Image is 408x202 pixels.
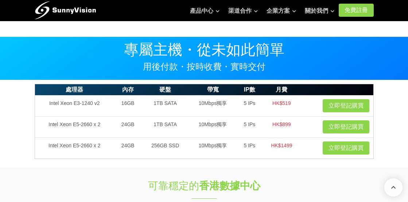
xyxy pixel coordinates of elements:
[35,42,374,57] p: 專屬主機・從未如此簡單
[189,137,237,159] td: 10Mbps獨享
[237,84,262,96] th: IP數
[114,84,142,96] th: 內存
[35,62,374,71] p: 用後付款・按時收費・實時交付
[142,84,189,96] th: 硬盤
[35,137,114,159] td: Intel Xeon E5-2660 x 2
[237,137,262,159] td: 5 IPs
[114,95,142,116] td: 16GB
[263,137,301,159] td: HK$1499
[142,95,189,116] td: 1TB SATA
[263,95,301,116] td: HK$519
[189,116,237,137] td: 10Mbps獨享
[228,4,258,18] a: 渠道合作
[263,84,301,96] th: 月費
[267,4,296,18] a: 企業方案
[199,180,260,191] strong: 香港數據中心
[189,84,237,96] th: 帶寬
[114,116,142,137] td: 24GB
[142,116,189,137] td: 1TB SATA
[305,4,334,18] a: 關於我們
[237,95,262,116] td: 5 IPs
[323,99,369,112] a: 立即登記購買
[142,137,189,159] td: 256GB SSD
[35,116,114,137] td: Intel Xeon E5-2660 x 2
[35,84,114,96] th: 處理器
[114,137,142,159] td: 24GB
[339,4,374,17] a: 免費註冊
[237,116,262,137] td: 5 IPs
[189,95,237,116] td: 10Mbps獨享
[323,141,369,155] a: 立即登記購買
[323,120,369,133] a: 立即登記購買
[263,116,301,137] td: HK$899
[102,179,306,193] h1: 可靠穩定的
[190,4,219,18] a: 產品中心
[35,95,114,116] td: Intel Xeon E3-1240 v2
